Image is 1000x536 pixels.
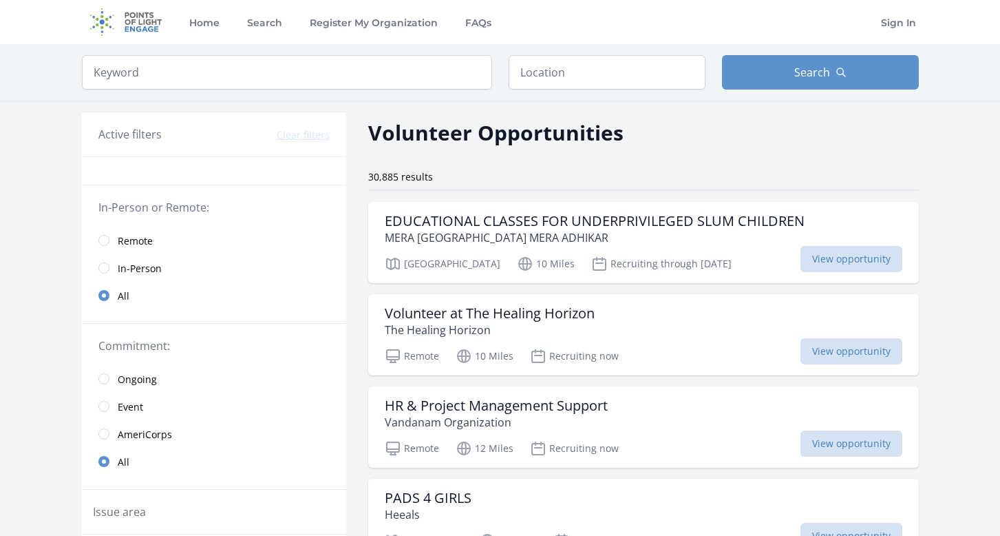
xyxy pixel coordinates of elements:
h3: HR & Project Management Support [385,398,608,414]
span: Search [794,64,830,81]
span: AmeriCorps [118,428,172,442]
a: Event [82,393,346,420]
p: Vandanam Organization [385,414,608,431]
p: 10 Miles [517,256,575,272]
p: The Healing Horizon [385,322,595,338]
span: 30,885 results [368,170,433,183]
p: 12 Miles [456,440,513,457]
button: Clear filters [277,128,330,142]
span: Remote [118,234,153,248]
span: View opportunity [800,431,902,457]
p: Remote [385,348,439,364]
a: HR & Project Management Support Vandanam Organization Remote 12 Miles Recruiting now View opportu... [368,386,919,468]
span: All [118,455,129,469]
a: In-Person [82,254,346,282]
h3: EDUCATIONAL CLASSES FOR UNDERPRIVILEGED SLUM CHILDREN [385,213,805,229]
span: View opportunity [800,338,902,364]
p: MERA [GEOGRAPHIC_DATA] MERA ADHIKAR [385,229,805,246]
p: Remote [385,440,439,457]
span: All [118,289,129,303]
p: 10 Miles [456,348,513,364]
span: Event [118,400,143,414]
a: Volunteer at The Healing Horizon The Healing Horizon Remote 10 Miles Recruiting now View opportunity [368,294,919,375]
span: In-Person [118,262,162,276]
legend: In-Person or Remote: [98,199,330,216]
legend: Issue area [93,504,146,520]
input: Keyword [82,55,492,90]
p: Heeals [385,506,471,523]
p: Recruiting through [DATE] [591,256,732,272]
h3: Active filters [98,126,162,143]
p: [GEOGRAPHIC_DATA] [385,256,500,272]
legend: Commitment: [98,338,330,354]
h3: PADS 4 GIRLS [385,490,471,506]
a: EDUCATIONAL CLASSES FOR UNDERPRIVILEGED SLUM CHILDREN MERA [GEOGRAPHIC_DATA] MERA ADHIKAR [GEOGRA... [368,202,919,283]
a: All [82,448,346,475]
a: AmeriCorps [82,420,346,448]
a: All [82,282,346,309]
h2: Volunteer Opportunities [368,117,624,148]
span: View opportunity [800,246,902,272]
p: Recruiting now [530,440,619,457]
p: Recruiting now [530,348,619,364]
input: Location [509,55,705,90]
span: Ongoing [118,373,157,386]
a: Remote [82,227,346,254]
a: Ongoing [82,365,346,393]
button: Search [722,55,919,90]
h3: Volunteer at The Healing Horizon [385,305,595,322]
